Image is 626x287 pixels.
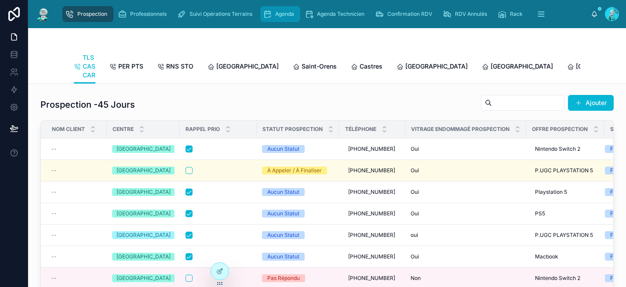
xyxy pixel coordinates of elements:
a: À Appeler / À Finaliser [262,167,334,174]
a: -- [51,210,102,217]
a: -- [51,189,102,196]
a: [PHONE_NUMBER] [345,142,400,156]
a: -- [51,232,102,239]
a: -- [51,253,102,260]
div: [GEOGRAPHIC_DATA] [116,231,171,239]
span: Macbook [535,253,558,260]
span: TLS CAS CAR [83,53,95,80]
a: Non [411,275,521,282]
a: PS5 [531,207,599,221]
h1: Prospection -45 Jours [40,98,135,111]
span: -- [51,145,57,153]
a: Aucun Statut [262,231,334,239]
div: scrollable content [58,4,591,24]
span: Oui [411,189,419,196]
span: Oui [411,167,419,174]
a: Confirmation RDV [372,6,438,22]
a: PER PTS [109,58,143,76]
span: Agenda [275,11,294,18]
a: Pas Répondu [262,274,334,282]
div: [GEOGRAPHIC_DATA] [116,253,171,261]
span: Oui [411,210,419,217]
a: Nintendo Switch 2 [531,271,599,285]
span: [GEOGRAPHIC_DATA] [491,62,553,71]
a: P.UGC PLAYSTATION 5 [531,163,599,178]
span: -- [51,189,57,196]
span: Offre Prospection [532,126,588,133]
span: [PHONE_NUMBER] [348,232,395,239]
span: Agenda Technicien [317,11,364,18]
a: P.UGC PLAYSTATION 5 [531,228,599,242]
a: oui [411,232,521,239]
a: TLS CAS CAR [74,50,95,84]
span: [PHONE_NUMBER] [348,210,395,217]
span: RDV Annulés [455,11,487,18]
span: Rack [510,11,523,18]
a: Macbook [531,250,599,264]
span: oui [411,232,418,239]
span: Statut Prospection [262,126,323,133]
span: -- [51,210,57,217]
a: [PHONE_NUMBER] [345,185,400,199]
span: -- [51,167,57,174]
span: [GEOGRAPHIC_DATA] [216,62,279,71]
a: [PHONE_NUMBER] [345,228,400,242]
a: Aucun Statut [262,145,334,153]
span: Prospection [77,11,107,18]
a: Oui [411,210,521,217]
a: Playstation 5 [531,185,599,199]
span: Centre [113,126,134,133]
div: [GEOGRAPHIC_DATA] [116,188,171,196]
span: [PHONE_NUMBER] [348,145,395,153]
button: Ajouter [568,95,614,111]
a: Suivi Opérations Terrains [175,6,258,22]
a: Oui [411,189,521,196]
span: Nintendo Switch 2 [535,145,580,153]
span: -- [51,253,57,260]
span: Nintendo Switch 2 [535,275,580,282]
a: [GEOGRAPHIC_DATA] [112,253,175,261]
span: [PHONE_NUMBER] [348,167,395,174]
a: [PHONE_NUMBER] [345,250,400,264]
span: P.UGC PLAYSTATION 5 [535,167,593,174]
a: -- [51,145,102,153]
a: [GEOGRAPHIC_DATA] [207,58,279,76]
div: Aucun Statut [267,188,299,196]
span: P.UGC PLAYSTATION 5 [535,232,593,239]
div: Aucun Statut [267,253,299,261]
span: Suivi Opérations Terrains [189,11,252,18]
span: Playstation 5 [535,189,567,196]
a: Oui [411,145,521,153]
div: [GEOGRAPHIC_DATA] [116,274,171,282]
a: Rack [495,6,529,22]
span: Castres [360,62,382,71]
a: [PHONE_NUMBER] [345,271,400,285]
span: [PHONE_NUMBER] [348,275,395,282]
span: [PHONE_NUMBER] [348,189,395,196]
span: Non [411,275,421,282]
a: RNS STO [157,58,193,76]
a: Professionnels [115,6,173,22]
span: Saint-Orens [302,62,337,71]
span: PER PTS [118,62,143,71]
a: [PHONE_NUMBER] [345,163,400,178]
a: Oui [411,253,521,260]
span: Rappel Prio [186,126,220,133]
a: Saint-Orens [293,58,337,76]
a: [GEOGRAPHIC_DATA] [112,167,175,174]
a: [GEOGRAPHIC_DATA] [112,145,175,153]
span: Oui [411,253,419,260]
a: Agenda Technicien [302,6,371,22]
span: -- [51,275,57,282]
span: PS5 [535,210,545,217]
div: [GEOGRAPHIC_DATA] [116,210,171,218]
a: [GEOGRAPHIC_DATA] [112,188,175,196]
a: RDV Annulés [440,6,493,22]
a: Nintendo Switch 2 [531,142,599,156]
a: [GEOGRAPHIC_DATA] [112,210,175,218]
span: [GEOGRAPHIC_DATA] [405,62,468,71]
div: Pas Répondu [267,274,300,282]
span: Nom Client [52,126,85,133]
span: Vitrage endommagé Prospection [411,126,510,133]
